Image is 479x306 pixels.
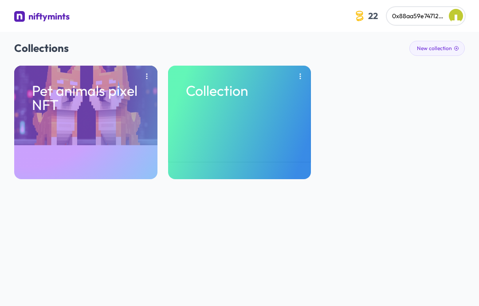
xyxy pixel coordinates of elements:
img: coin-icon.3a8a4044.svg [353,9,366,23]
button: 22 [351,7,383,24]
img: Lin Dog [449,9,463,23]
p: Collection [186,83,294,98]
button: 0x88aa59e747120fd524dd1de75e15e6d260c7a58d [387,7,465,25]
img: niftymints logo [14,11,25,22]
span: 22 [366,9,380,23]
p: Pet animals pixel NFT [32,83,140,112]
a: niftymints [14,10,70,25]
a: Pet animals pixel NFT [14,66,157,179]
button: New collection [409,41,465,56]
div: niftymints [28,10,70,23]
a: Collection [168,66,311,179]
h2: Collections [14,41,465,55]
